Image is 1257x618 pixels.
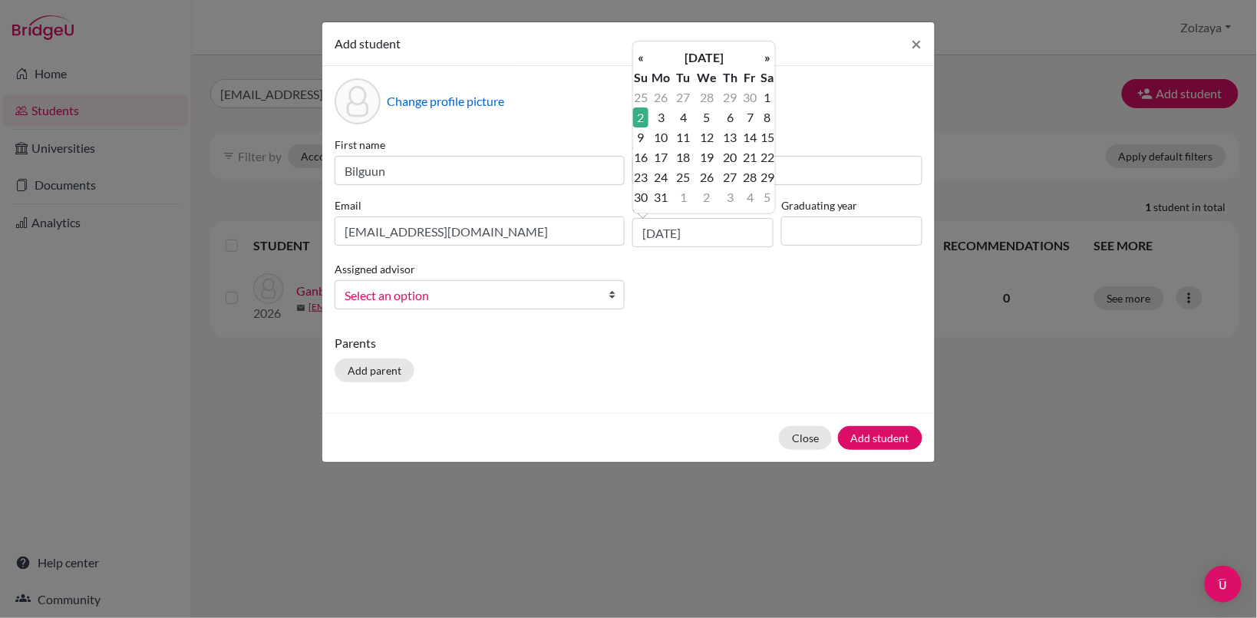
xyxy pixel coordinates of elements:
td: 15 [760,127,775,147]
th: » [760,48,775,68]
td: 19 [693,147,720,167]
td: 5 [760,187,775,207]
td: 27 [674,88,693,107]
label: First name [335,137,625,153]
td: 10 [648,127,674,147]
td: 4 [741,187,760,207]
td: 24 [648,167,674,187]
td: 12 [693,127,720,147]
button: Add student [838,426,922,450]
td: 4 [674,107,693,127]
td: 29 [760,167,775,187]
td: 26 [693,167,720,187]
td: 3 [721,187,741,207]
td: 1 [760,88,775,107]
td: 2 [633,107,648,127]
td: 25 [633,88,648,107]
button: Close [899,22,935,65]
td: 3 [648,107,674,127]
input: dd/mm/yyyy [632,218,774,247]
p: Parents [335,334,922,352]
label: Surname [632,137,922,153]
td: 29 [721,88,741,107]
td: 23 [633,167,648,187]
td: 31 [648,187,674,207]
th: Sa [760,68,775,88]
td: 22 [760,147,775,167]
td: 7 [741,107,760,127]
td: 2 [693,187,720,207]
th: [DATE] [648,48,760,68]
td: 30 [741,88,760,107]
label: Assigned advisor [335,261,415,277]
th: « [633,48,648,68]
div: Open Intercom Messenger [1205,566,1242,603]
th: Su [633,68,648,88]
td: 6 [721,107,741,127]
th: Tu [674,68,693,88]
td: 11 [674,127,693,147]
span: Select an option [345,286,595,306]
td: 28 [693,88,720,107]
td: 21 [741,147,760,167]
th: Fr [741,68,760,88]
td: 16 [633,147,648,167]
span: × [912,32,922,55]
span: Add student [335,36,401,51]
th: We [693,68,720,88]
td: 17 [648,147,674,167]
div: Profile picture [335,78,381,124]
td: 14 [741,127,760,147]
label: Email [335,197,625,213]
td: 5 [693,107,720,127]
td: 28 [741,167,760,187]
label: Graduating year [781,197,922,213]
td: 27 [721,167,741,187]
button: Close [779,426,832,450]
td: 30 [633,187,648,207]
th: Th [721,68,741,88]
td: 13 [721,127,741,147]
td: 8 [760,107,775,127]
button: Add parent [335,359,414,382]
td: 9 [633,127,648,147]
td: 1 [674,187,693,207]
td: 26 [648,88,674,107]
td: 20 [721,147,741,167]
td: 25 [674,167,693,187]
th: Mo [648,68,674,88]
td: 18 [674,147,693,167]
